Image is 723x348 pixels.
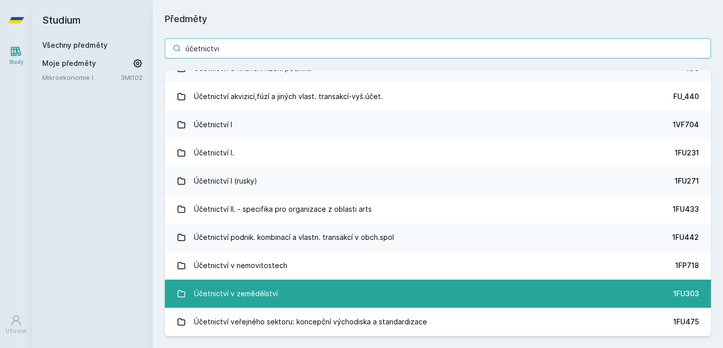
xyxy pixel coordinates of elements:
[165,12,711,26] h1: Předměty
[165,111,711,139] a: Účetnictví I 1VF704
[165,223,711,251] a: Účetnictví podnik. kombinací a vlastn. transakcí v obch.spol 1FU442
[194,115,232,135] div: Účetnictví I
[673,317,699,327] div: 1FU475
[672,232,699,242] div: 1FU442
[121,73,143,81] a: 3MI102
[194,284,278,304] div: Účetnictví v zemědělství
[165,167,711,195] a: Účetnictví I (rusky) 1FU271
[675,176,699,186] div: 1FU271
[165,195,711,223] a: Účetnictví II. - specifika pro organizace z oblasti arts 1FU433
[194,143,234,163] div: Účetnictví I.
[673,120,699,130] div: 1VF704
[673,204,699,214] div: 1FU433
[673,289,699,299] div: 1FU303
[42,41,108,49] a: Všechny předměty
[194,171,257,191] div: Účetnictví I (rusky)
[165,251,711,280] a: Účetnictví v nemovitostech 1FP718
[194,86,383,107] div: Účetnictví akvizicí,fúzí a jiných vlast. transakcí-vyš.účet.
[675,260,699,271] div: 1FP718
[194,255,287,276] div: Účetnictví v nemovitostech
[194,227,394,247] div: Účetnictví podnik. kombinací a vlastn. transakcí v obch.spol
[165,308,711,336] a: Účetnictví veřejného sektoru: koncepční východiska a standardizace 1FU475
[194,312,427,332] div: Účetnictví veřejného sektoru: koncepční východiska a standardizace
[673,92,699,102] div: FU_440
[194,199,372,219] div: Účetnictví II. - specifika pro organizace z oblasti arts
[42,72,121,82] a: Mikroekonomie I
[165,280,711,308] a: Účetnictví v zemědělství 1FU303
[9,58,24,66] div: Study
[2,40,30,71] a: Study
[165,82,711,111] a: Účetnictví akvizicí,fúzí a jiných vlast. transakcí-vyš.účet. FU_440
[165,38,711,58] input: Název nebo ident předmětu…
[6,327,27,335] div: Uživatel
[2,309,30,340] a: Uživatel
[675,148,699,158] div: 1FU231
[165,139,711,167] a: Účetnictví I. 1FU231
[42,58,96,68] span: Moje předměty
